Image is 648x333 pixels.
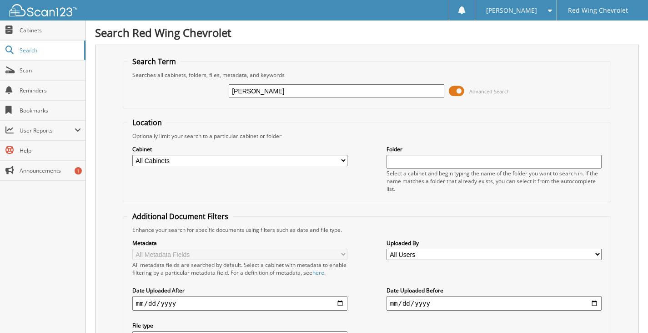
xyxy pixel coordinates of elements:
[132,287,348,294] label: Date Uploaded After
[387,239,602,247] label: Uploaded By
[128,132,606,140] div: Optionally limit your search to a particular cabinet or folder
[20,26,81,34] span: Cabinets
[132,145,348,153] label: Cabinet
[128,118,166,128] legend: Location
[20,107,81,114] span: Bookmarks
[132,322,348,329] label: File type
[128,71,606,79] div: Searches all cabinets, folders, files, metadata, and keywords
[128,56,181,67] legend: Search Term
[132,296,348,311] input: start
[95,25,639,40] h1: Search Red Wing Chevrolet
[128,226,606,234] div: Enhance your search for specific documents using filters such as date and file type.
[387,169,602,193] div: Select a cabinet and begin typing the name of the folder you want to search in. If the name match...
[128,211,233,221] legend: Additional Document Filters
[20,67,81,74] span: Scan
[486,8,537,13] span: [PERSON_NAME]
[387,296,602,311] input: end
[568,8,628,13] span: Red Wing Chevrolet
[20,46,80,54] span: Search
[20,167,81,174] span: Announcements
[469,88,510,95] span: Advanced Search
[132,239,348,247] label: Metadata
[387,287,602,294] label: Date Uploaded Before
[9,4,77,16] img: scan123-logo-white.svg
[387,145,602,153] label: Folder
[20,87,81,94] span: Reminders
[75,167,82,174] div: 1
[20,127,75,134] span: User Reports
[603,289,648,333] iframe: Chat Widget
[312,269,324,277] a: here
[20,147,81,154] span: Help
[132,261,348,277] div: All metadata fields are searched by default. Select a cabinet with metadata to enable filtering b...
